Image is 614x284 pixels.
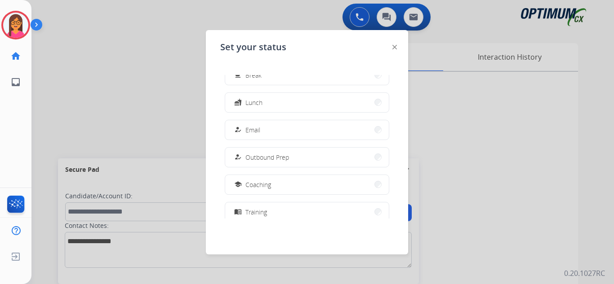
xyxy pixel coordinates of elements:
[10,77,21,87] mat-icon: inbox
[245,125,260,135] span: Email
[234,181,242,188] mat-icon: school
[225,175,389,194] button: Coaching
[245,153,289,162] span: Outbound Prep
[234,153,242,161] mat-icon: how_to_reg
[245,180,271,189] span: Coaching
[220,41,286,53] span: Set your status
[3,13,28,38] img: avatar
[225,93,389,112] button: Lunch
[245,207,267,217] span: Training
[225,66,389,85] button: Break
[225,202,389,222] button: Training
[392,45,397,49] img: close-button
[234,208,242,216] mat-icon: menu_book
[234,99,242,106] mat-icon: fastfood
[225,148,389,167] button: Outbound Prep
[10,51,21,61] mat-icon: home
[245,70,262,80] span: Break
[564,268,605,279] p: 0.20.1027RC
[225,120,389,140] button: Email
[245,98,263,107] span: Lunch
[234,71,242,79] mat-icon: free_breakfast
[234,126,242,134] mat-icon: how_to_reg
